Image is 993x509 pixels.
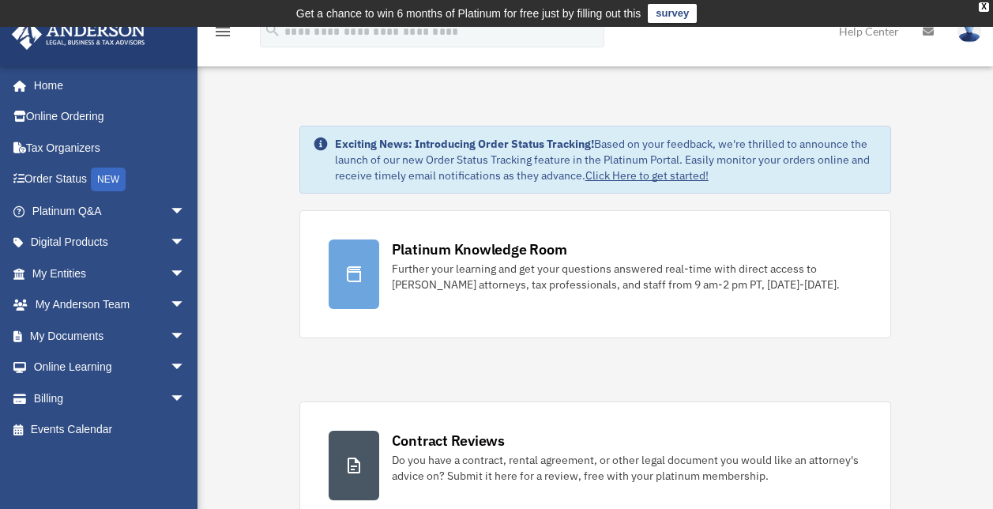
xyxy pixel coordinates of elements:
a: Digital Productsarrow_drop_down [11,227,209,258]
a: Tax Organizers [11,132,209,164]
div: close [979,2,989,12]
a: Click Here to get started! [585,168,709,183]
a: Events Calendar [11,414,209,446]
div: Platinum Knowledge Room [392,239,567,259]
img: Anderson Advisors Platinum Portal [7,19,150,50]
span: arrow_drop_down [170,320,201,353]
div: Get a chance to win 6 months of Platinum for free just by filling out this [296,4,641,23]
div: Based on your feedback, we're thrilled to announce the launch of our new Order Status Tracking fe... [335,136,878,183]
a: My Entitiesarrow_drop_down [11,258,209,289]
a: survey [648,4,697,23]
a: Home [11,70,201,101]
span: arrow_drop_down [170,195,201,228]
div: NEW [91,168,126,191]
a: Platinum Knowledge Room Further your learning and get your questions answered real-time with dire... [299,210,892,338]
span: arrow_drop_down [170,352,201,384]
span: arrow_drop_down [170,258,201,290]
a: Billingarrow_drop_down [11,383,209,414]
span: arrow_drop_down [170,227,201,259]
i: menu [213,22,232,41]
a: Platinum Q&Aarrow_drop_down [11,195,209,227]
a: Online Learningarrow_drop_down [11,352,209,383]
span: arrow_drop_down [170,383,201,415]
span: arrow_drop_down [170,289,201,322]
a: My Documentsarrow_drop_down [11,320,209,352]
div: Contract Reviews [392,431,505,451]
a: Online Ordering [11,101,209,133]
i: search [264,21,281,39]
div: Do you have a contract, rental agreement, or other legal document you would like an attorney's ad... [392,452,863,484]
a: menu [213,28,232,41]
a: Order StatusNEW [11,164,209,196]
img: User Pic [957,20,981,43]
a: My Anderson Teamarrow_drop_down [11,289,209,321]
div: Further your learning and get your questions answered real-time with direct access to [PERSON_NAM... [392,261,863,292]
strong: Exciting News: Introducing Order Status Tracking! [335,137,594,151]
